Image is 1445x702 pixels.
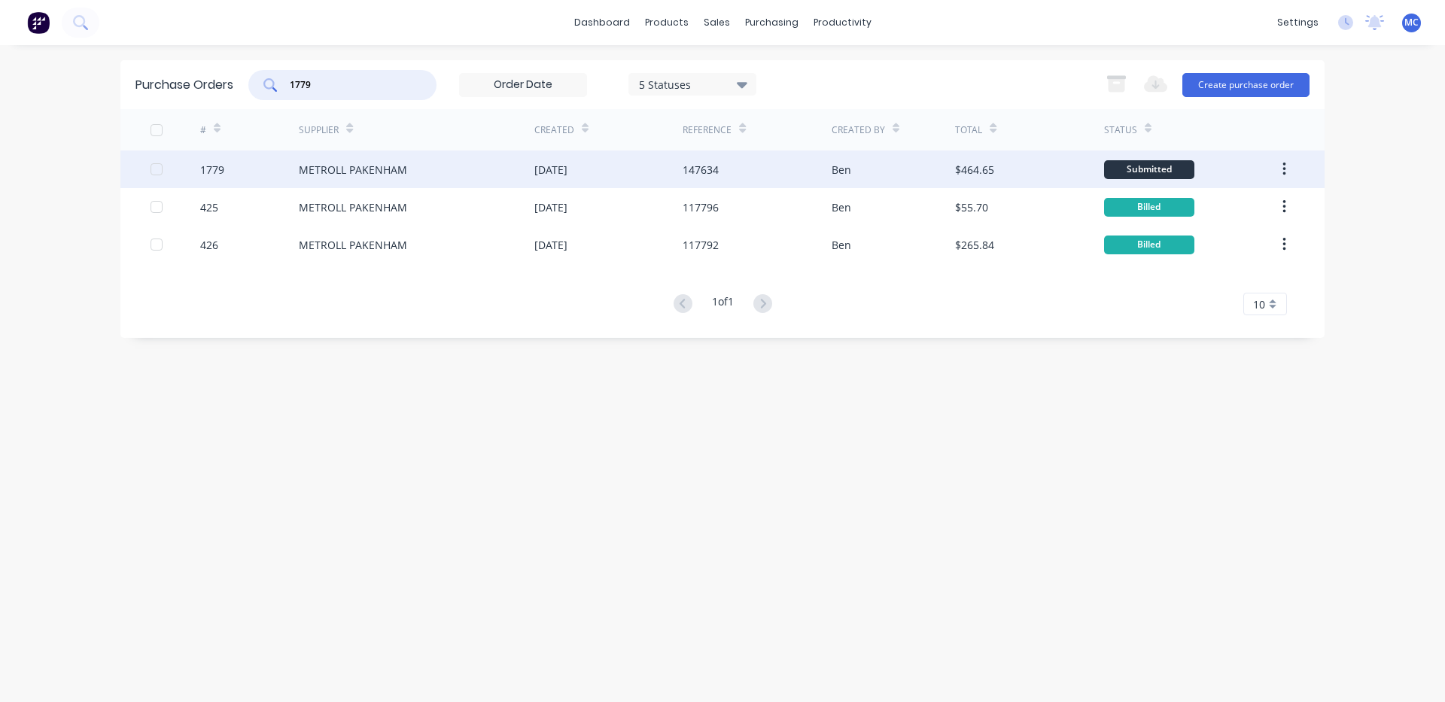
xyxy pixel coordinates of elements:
[955,123,982,137] div: Total
[200,123,206,137] div: #
[1253,296,1265,312] span: 10
[534,162,567,178] div: [DATE]
[460,74,586,96] input: Order Date
[534,199,567,215] div: [DATE]
[683,162,719,178] div: 147634
[712,293,734,315] div: 1 of 1
[955,199,988,215] div: $55.70
[955,162,994,178] div: $464.65
[832,199,851,215] div: Ben
[1270,11,1326,34] div: settings
[955,237,994,253] div: $265.84
[738,11,806,34] div: purchasing
[135,76,233,94] div: Purchase Orders
[1104,123,1137,137] div: Status
[567,11,637,34] a: dashboard
[299,237,407,253] div: METROLL PAKENHAM
[832,237,851,253] div: Ben
[288,77,413,93] input: Search purchase orders...
[534,237,567,253] div: [DATE]
[1104,198,1194,217] div: Billed
[27,11,50,34] img: Factory
[299,162,407,178] div: METROLL PAKENHAM
[832,123,885,137] div: Created By
[806,11,879,34] div: productivity
[200,162,224,178] div: 1779
[637,11,696,34] div: products
[832,162,851,178] div: Ben
[683,237,719,253] div: 117792
[1104,236,1194,254] div: Billed
[299,123,339,137] div: Supplier
[696,11,738,34] div: sales
[639,76,747,92] div: 5 Statuses
[200,199,218,215] div: 425
[683,123,732,137] div: Reference
[1104,160,1194,179] div: Submitted
[1404,16,1419,29] span: MC
[1182,73,1310,97] button: Create purchase order
[683,199,719,215] div: 117796
[299,199,407,215] div: METROLL PAKENHAM
[534,123,574,137] div: Created
[200,237,218,253] div: 426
